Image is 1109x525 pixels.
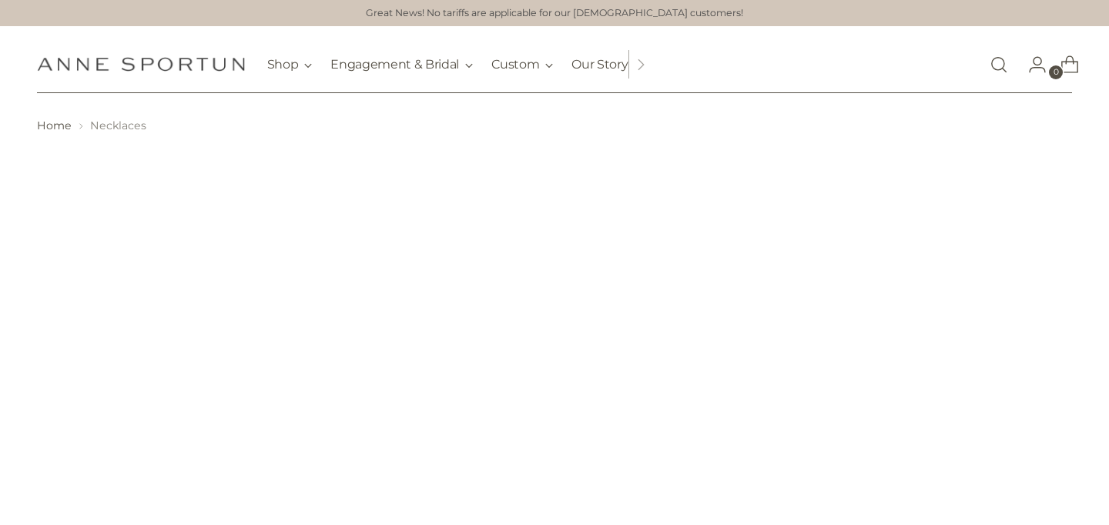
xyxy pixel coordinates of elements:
[37,57,245,72] a: Anne Sportun Fine Jewellery
[1048,49,1079,80] a: Open cart modal
[491,48,553,82] button: Custom
[37,119,72,132] a: Home
[1016,49,1047,80] a: Go to the account page
[571,48,628,82] a: Our Story
[983,49,1014,80] a: Open search modal
[330,48,473,82] button: Engagement & Bridal
[37,118,1073,134] nav: breadcrumbs
[366,6,743,21] a: Great News! No tariffs are applicable for our [DEMOGRAPHIC_DATA] customers!
[1049,65,1063,79] span: 0
[267,48,313,82] button: Shop
[90,119,146,132] span: Necklaces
